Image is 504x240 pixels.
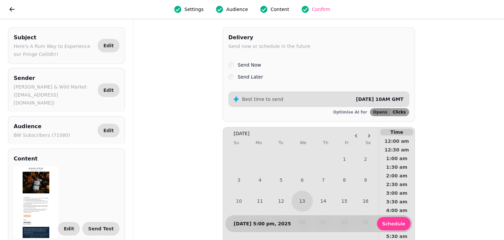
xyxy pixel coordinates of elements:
button: Opens [370,109,390,116]
label: Send Now [238,61,261,69]
span: [DATE] 10AM GMT [356,97,403,102]
button: 4:30 am [379,215,414,223]
span: 3:30 am [384,199,409,204]
button: 3:30 am [379,197,414,206]
button: Wednesday, August 20th, 2025 [292,212,313,233]
label: Send Later [238,73,263,81]
a: East Neuk Spirits [61,212,215,226]
button: Saturday, August 9th, 2025 [355,169,376,190]
button: Wednesday, August 13th, 2025, selected [292,191,313,212]
span: Edit [64,226,74,231]
span: Settings [184,6,203,13]
span: [DATE] [234,130,249,137]
h2: Audience [14,122,70,131]
span: Edit [103,43,114,48]
button: Go to the Previous Month [351,130,362,141]
button: Friday, August 1st, 2025 [334,148,355,169]
p: Time [380,129,413,135]
button: Friday, August 8th, 2025 [334,169,355,190]
th: Tuesday [279,137,283,148]
span: 3:00 am [384,191,409,195]
span: 4:00 am [384,208,409,213]
th: Friday [345,137,349,148]
h2: Delivery [228,33,311,42]
th: Wednesday [300,137,307,148]
button: Edit [98,84,119,97]
h2: Sender [14,74,95,83]
span: 2:00 am [384,173,409,178]
span: Schedule [382,221,405,226]
button: 1:30 am [379,163,414,171]
p: [PERSON_NAME] & Wild Market ([EMAIL_ADDRESS][DOMAIN_NAME]) [14,83,95,107]
button: Monday, August 18th, 2025 [249,212,271,233]
th: Thursday [323,137,328,148]
span: Confirm [312,6,330,13]
span: 2:30 am [384,182,409,187]
span: 1:00 am [384,156,409,161]
h2: Content [14,154,38,163]
th: Sunday [234,137,239,148]
button: Friday, August 15th, 2025 [334,191,355,212]
p: Here's A Rum Way to Experience our Fringe Ceilidh!! [14,42,95,58]
span: Opens [373,110,388,114]
button: Clicks [390,109,409,116]
span: Edit [103,128,114,133]
p: Optimise AI for [333,110,367,115]
button: Saturday, August 16th, 2025 [355,191,376,212]
button: Schedule [377,217,411,230]
th: Monday [256,137,262,148]
button: Tuesday, August 19th, 2025 [271,212,292,233]
p: Send now or schedule in the future [228,42,311,50]
button: Edit [98,124,119,137]
p: Best time to send [242,96,284,103]
p: BW Subscribers (71080) [14,131,70,139]
button: Thursday, August 14th, 2025 [313,191,334,212]
button: Saturday, August 2nd, 2025 [355,148,376,169]
button: 12:00 am [379,137,414,145]
span: Hi {{ profile.first }} [61,190,99,196]
th: Saturday [365,137,371,148]
button: Sunday, August 3rd, 2025 [228,169,249,190]
button: Edit [58,222,80,235]
button: Friday, August 22nd, 2025 [334,212,355,233]
button: Edit [98,39,119,52]
h2: Subject [14,33,95,42]
button: Thursday, August 7th, 2025 [313,169,334,190]
button: Monday, August 4th, 2025 [249,169,271,190]
p: [DATE] 5:00 pm, 2025 [234,220,291,227]
button: Tuesday, August 12th, 2025 [271,191,292,212]
button: Go to the Next Month [363,130,375,141]
button: 4:00 am [379,206,414,215]
span: 12:30 am [384,147,409,152]
button: 2:30 am [379,180,414,189]
span: Clicks [393,110,406,114]
button: 12:30 am [379,145,414,154]
button: Today, Monday, August 11th, 2025 [250,191,270,211]
button: 1:00 am [379,154,414,163]
button: Saturday, August 23rd, 2025 [355,212,376,233]
button: Thursday, August 21st, 2025 [313,212,334,233]
button: Tuesday, August 5th, 2025 [271,169,292,190]
span: Edit [103,88,114,93]
span: 1:30 am [384,165,409,169]
button: 3:00 am [379,189,414,197]
button: Send Test [82,222,119,235]
span: As well as our Fringe Ceilidh [DATE] (now SOLD OUT), we've also got an exclusive Scottish rum tas... [61,197,216,211]
span: Content [271,6,289,13]
span: 12:00 am [384,139,409,143]
button: Sunday, August 10th, 2025 [228,191,249,212]
span: 5:30 am [384,234,409,239]
button: Sunday, August 17th, 2025 [228,212,249,233]
span: Send Test [88,226,114,231]
span: Audience [226,6,248,13]
button: Wednesday, August 6th, 2025 [292,169,313,190]
button: 2:00 am [379,171,414,180]
button: go back [5,3,19,16]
